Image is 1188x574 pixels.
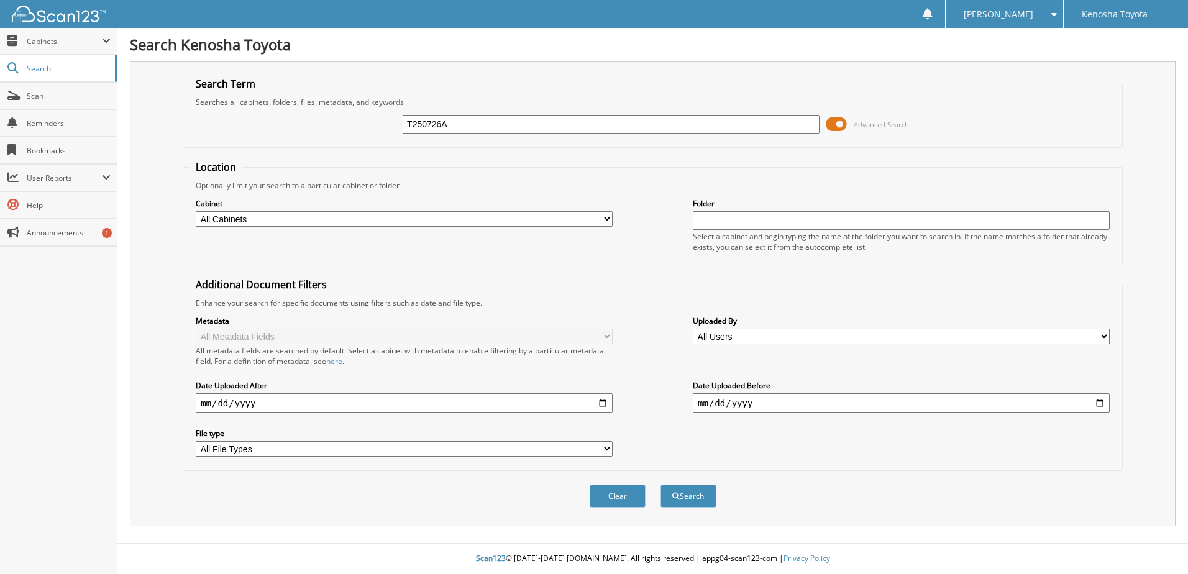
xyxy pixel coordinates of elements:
label: Date Uploaded After [196,380,613,391]
input: end [693,393,1110,413]
label: Folder [693,198,1110,209]
span: Scan [27,91,111,101]
div: Select a cabinet and begin typing the name of the folder you want to search in. If the name match... [693,231,1110,252]
span: Help [27,200,111,211]
legend: Location [190,160,242,174]
div: 1 [102,228,112,238]
a: here [326,356,342,367]
label: Metadata [196,316,613,326]
label: File type [196,428,613,439]
input: start [196,393,613,413]
span: Reminders [27,118,111,129]
div: © [DATE]-[DATE] [DOMAIN_NAME]. All rights reserved | appg04-scan123-com | [117,544,1188,574]
span: User Reports [27,173,102,183]
img: scan123-logo-white.svg [12,6,106,22]
label: Uploaded By [693,316,1110,326]
span: Announcements [27,227,111,238]
legend: Search Term [190,77,262,91]
span: [PERSON_NAME] [964,11,1033,18]
span: Advanced Search [854,120,909,129]
span: Bookmarks [27,145,111,156]
button: Search [660,485,716,508]
span: Cabinets [27,36,102,47]
div: Searches all cabinets, folders, files, metadata, and keywords [190,97,1116,107]
h1: Search Kenosha Toyota [130,34,1176,55]
div: Enhance your search for specific documents using filters such as date and file type. [190,298,1116,308]
div: Optionally limit your search to a particular cabinet or folder [190,180,1116,191]
div: All metadata fields are searched by default. Select a cabinet with metadata to enable filtering b... [196,345,613,367]
label: Date Uploaded Before [693,380,1110,391]
span: Kenosha Toyota [1082,11,1148,18]
a: Privacy Policy [784,553,830,563]
legend: Additional Document Filters [190,278,333,291]
span: Search [27,63,109,74]
span: Scan123 [476,553,506,563]
button: Clear [590,485,646,508]
label: Cabinet [196,198,613,209]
